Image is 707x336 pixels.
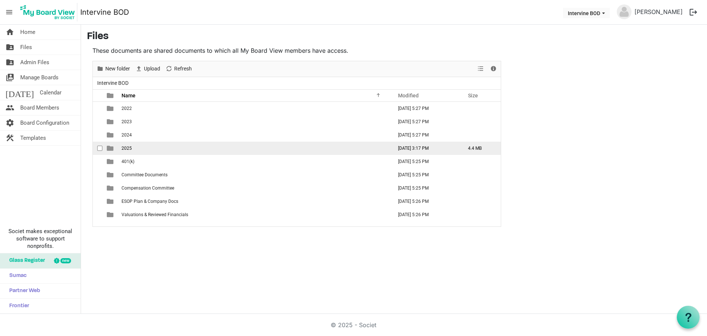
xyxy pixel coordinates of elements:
td: September 24, 2025 3:17 PM column header Modified [390,142,460,155]
span: Files [20,40,32,55]
td: is template cell column header type [102,128,119,142]
span: Committee Documents [122,172,168,177]
td: August 11, 2025 5:25 PM column header Modified [390,181,460,195]
span: 2022 [122,106,132,111]
span: switch_account [6,70,14,85]
td: August 11, 2025 5:25 PM column header Modified [390,155,460,168]
span: Board Configuration [20,115,69,130]
span: menu [2,5,16,19]
td: 2022 is template cell column header Name [119,102,390,115]
td: is template cell column header Size [460,181,501,195]
button: Upload [134,64,162,73]
span: Societ makes exceptional software to support nonprofits. [3,228,77,250]
span: Board Members [20,100,59,115]
a: © 2025 - Societ [331,321,376,329]
span: Modified [398,93,419,98]
td: checkbox [93,115,102,128]
td: 401(k) is template cell column header Name [119,155,390,168]
td: is template cell column header Size [460,128,501,142]
span: home [6,25,14,39]
td: is template cell column header Size [460,208,501,221]
td: is template cell column header type [102,102,119,115]
span: Refresh [173,64,193,73]
td: checkbox [93,155,102,168]
td: checkbox [93,142,102,155]
span: [DATE] [6,85,34,100]
span: 2024 [122,132,132,138]
td: is template cell column header type [102,155,119,168]
td: checkbox [93,208,102,221]
h3: Files [87,31,701,43]
p: These documents are shared documents to which all My Board View members have access. [92,46,501,55]
td: Valuations & Reviewed Financials is template cell column header Name [119,208,390,221]
td: 2024 is template cell column header Name [119,128,390,142]
td: checkbox [93,128,102,142]
td: is template cell column header Size [460,195,501,208]
td: checkbox [93,102,102,115]
div: New folder [94,61,133,77]
td: August 11, 2025 5:27 PM column header Modified [390,128,460,142]
div: new [60,258,71,263]
td: is template cell column header type [102,168,119,181]
td: 2023 is template cell column header Name [119,115,390,128]
span: Home [20,25,35,39]
span: Upload [143,64,161,73]
span: Size [468,93,478,98]
td: checkbox [93,168,102,181]
span: 2025 [122,146,132,151]
span: Calendar [40,85,61,100]
span: Name [122,93,136,98]
span: Admin Files [20,55,49,70]
td: is template cell column header Size [460,102,501,115]
div: View [475,61,487,77]
div: Refresh [163,61,194,77]
a: My Board View Logo [18,3,80,21]
button: Intervine BOD dropdownbutton [563,8,610,18]
td: Committee Documents is template cell column header Name [119,168,390,181]
span: folder_shared [6,55,14,70]
td: August 11, 2025 5:27 PM column header Modified [390,115,460,128]
td: August 11, 2025 5:27 PM column header Modified [390,102,460,115]
td: is template cell column header Size [460,115,501,128]
span: New folder [105,64,131,73]
span: 2023 [122,119,132,124]
span: settings [6,115,14,130]
span: Compensation Committee [122,186,174,191]
td: is template cell column header type [102,195,119,208]
span: Templates [20,131,46,145]
img: My Board View Logo [18,3,77,21]
td: checkbox [93,195,102,208]
a: Intervine BOD [80,5,129,20]
td: is template cell column header Size [460,155,501,168]
td: is template cell column header Size [460,168,501,181]
button: View dropdownbutton [476,64,485,73]
span: people [6,100,14,115]
td: is template cell column header type [102,115,119,128]
td: 2025 is template cell column header Name [119,142,390,155]
button: New folder [95,64,131,73]
td: Compensation Committee is template cell column header Name [119,181,390,195]
span: Partner Web [6,284,40,298]
td: 4.4 MB is template cell column header Size [460,142,501,155]
button: Refresh [164,64,193,73]
span: ESOP Plan & Company Docs [122,199,178,204]
button: Details [489,64,499,73]
img: no-profile-picture.svg [617,4,632,19]
td: ESOP Plan & Company Docs is template cell column header Name [119,195,390,208]
div: Upload [133,61,163,77]
span: construction [6,131,14,145]
td: is template cell column header type [102,208,119,221]
span: Frontier [6,299,29,314]
span: 401(k) [122,159,134,164]
span: Manage Boards [20,70,59,85]
td: August 11, 2025 5:26 PM column header Modified [390,195,460,208]
button: logout [686,4,701,20]
td: is template cell column header type [102,181,119,195]
td: August 11, 2025 5:25 PM column header Modified [390,168,460,181]
a: [PERSON_NAME] [632,4,686,19]
span: Glass Register [6,253,45,268]
span: folder_shared [6,40,14,55]
span: Valuations & Reviewed Financials [122,212,188,217]
span: Intervine BOD [96,79,130,88]
td: checkbox [93,181,102,195]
